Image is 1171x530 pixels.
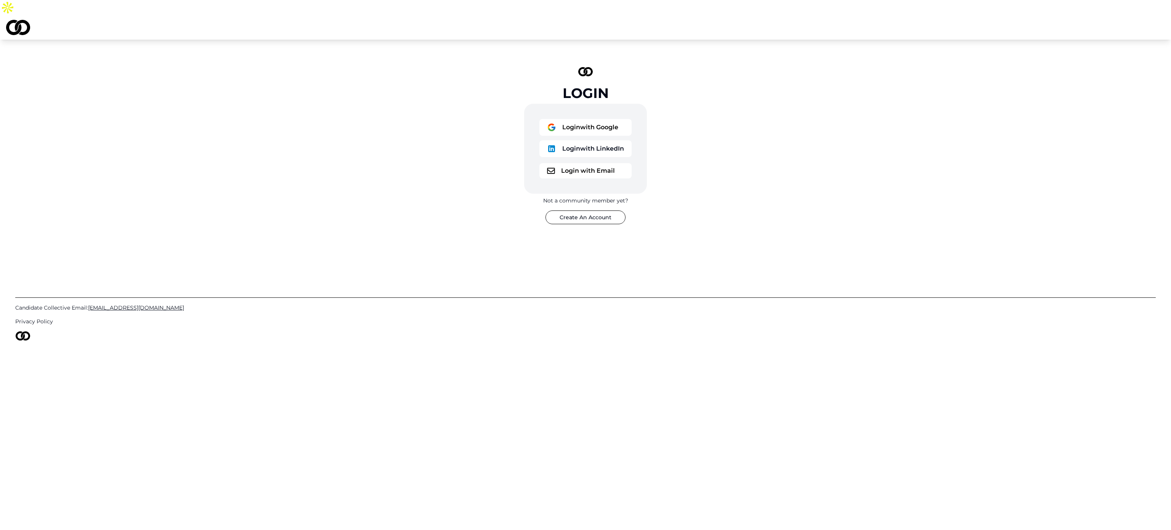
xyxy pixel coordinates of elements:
[547,144,556,153] img: logo
[539,119,632,136] button: logoLoginwith Google
[543,197,628,204] div: Not a community member yet?
[15,304,1156,312] a: Candidate Collective Email:[EMAIL_ADDRESS][DOMAIN_NAME]
[539,140,632,157] button: logoLoginwith LinkedIn
[547,168,555,174] img: logo
[578,67,593,76] img: logo
[547,123,556,132] img: logo
[15,318,1156,325] a: Privacy Policy
[563,85,609,101] div: Login
[539,163,632,178] button: logoLogin with Email
[88,304,184,311] span: [EMAIL_ADDRESS][DOMAIN_NAME]
[15,331,30,340] img: logo
[6,20,30,35] img: logo
[545,210,626,224] button: Create An Account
